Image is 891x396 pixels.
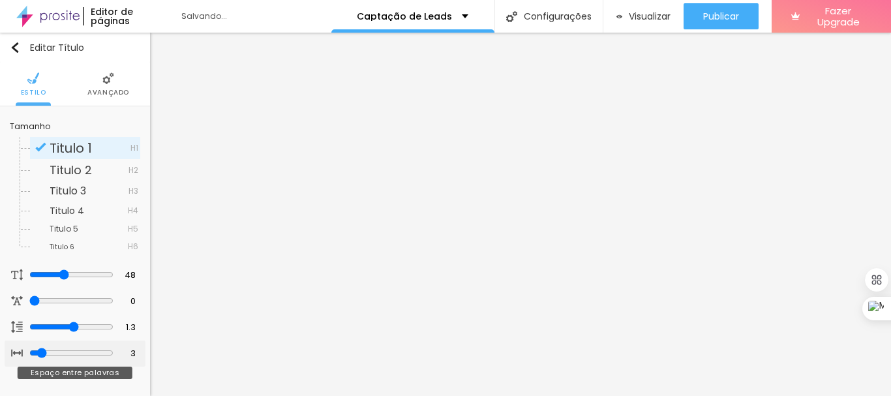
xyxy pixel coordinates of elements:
iframe: Editor [150,33,891,396]
span: Visualizar [629,11,671,22]
div: Editar Título [10,42,84,53]
span: Titulo 5 [50,223,78,234]
span: H6 [128,243,138,251]
img: Icone [11,347,23,359]
img: Icone [11,295,23,307]
span: Publicar [703,11,739,22]
span: H3 [128,187,138,195]
button: Visualizar [603,3,684,29]
img: Icone [11,269,23,281]
span: Titulo 2 [50,162,92,178]
p: Captação de Leads [357,12,452,21]
span: Titulo 6 [50,242,74,252]
div: Tamanho [10,123,140,130]
img: view-1.svg [616,11,622,22]
span: Titulo 4 [50,204,84,217]
span: Estilo [21,89,46,96]
img: Icone [11,321,23,333]
span: H4 [128,207,138,215]
img: Icone [102,72,114,84]
span: H1 [130,144,138,152]
img: Icone [27,72,39,84]
span: Titulo 1 [50,139,92,157]
span: H5 [128,225,138,233]
span: Fazer Upgrade [805,5,871,28]
span: Titulo 3 [50,183,86,198]
div: Salvando... [181,12,331,20]
img: Icone [10,42,20,53]
img: Icone [506,11,517,22]
div: Editor de páginas [83,7,168,25]
img: Icone [35,142,46,153]
button: Publicar [684,3,759,29]
span: Avançado [87,89,129,96]
span: H2 [128,166,138,174]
